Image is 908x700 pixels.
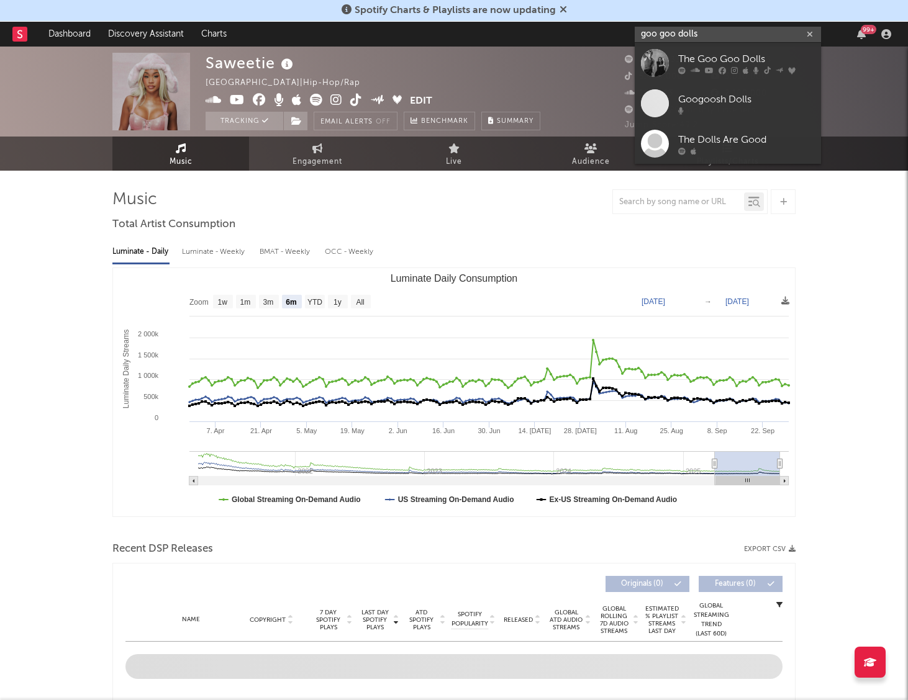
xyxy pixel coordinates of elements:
[138,330,159,338] text: 2 000k
[122,330,130,408] text: Luminate Daily Streams
[405,609,438,631] span: ATD Spotify Plays
[286,298,296,307] text: 6m
[240,298,251,307] text: 1m
[678,52,815,66] div: The Goo Goo Dolls
[150,615,232,624] div: Name
[446,155,462,169] span: Live
[404,112,475,130] a: Benchmark
[389,427,407,434] text: 2. Jun
[112,137,249,171] a: Music
[497,118,533,125] span: Summary
[138,372,159,379] text: 1 000k
[314,112,397,130] button: Email AlertsOff
[564,427,597,434] text: 28. [DATE]
[645,605,679,635] span: Estimated % Playlist Streams Last Day
[481,112,540,130] button: Summary
[572,155,610,169] span: Audience
[398,495,514,504] text: US Streaming On-Demand Audio
[642,297,665,306] text: [DATE]
[263,298,274,307] text: 3m
[625,73,683,81] span: 5,400,000
[522,137,659,171] a: Audience
[249,137,386,171] a: Engagement
[207,427,225,434] text: 7. Apr
[189,298,209,307] text: Zoom
[334,298,342,307] text: 1y
[518,427,551,434] text: 14. [DATE]
[358,609,391,631] span: Last Day Spotify Plays
[138,351,159,359] text: 1 500k
[635,123,821,164] a: The Dolls Are Good
[432,427,455,434] text: 16. Jun
[660,427,683,434] text: 25. Aug
[704,297,712,306] text: →
[635,83,821,123] a: Googoosh Dolls
[635,43,821,83] a: The Goo Goo Dolls
[692,601,730,639] div: Global Streaming Trend (Last 60D)
[250,427,272,434] text: 21. Apr
[193,22,235,47] a: Charts
[296,427,317,434] text: 5. May
[707,427,727,434] text: 8. Sep
[260,241,312,262] div: BMAT - Weekly
[625,56,681,64] span: 2,626,433
[421,114,468,129] span: Benchmark
[112,217,235,232] span: Total Artist Consumption
[635,27,821,42] input: Search for artists
[625,89,673,97] span: 169,463
[678,132,815,147] div: The Dolls Are Good
[112,542,213,557] span: Recent DSP Releases
[725,297,749,306] text: [DATE]
[678,92,815,107] div: Googoosh Dolls
[391,273,518,284] text: Luminate Daily Consumption
[356,298,364,307] text: All
[40,22,99,47] a: Dashboard
[312,609,345,631] span: 7 Day Spotify Plays
[614,580,671,588] span: Originals ( 0 )
[99,22,193,47] a: Discovery Assistant
[614,427,637,434] text: 11. Aug
[355,6,556,16] span: Spotify Charts & Playlists are now updating
[560,6,567,16] span: Dismiss
[293,155,342,169] span: Engagement
[307,298,322,307] text: YTD
[182,241,247,262] div: Luminate - Weekly
[206,53,296,73] div: Saweetie
[250,616,286,624] span: Copyright
[861,25,876,34] div: 99 +
[478,427,500,434] text: 30. Jun
[170,155,193,169] span: Music
[707,580,764,588] span: Features ( 0 )
[155,414,158,421] text: 0
[340,427,365,434] text: 19. May
[751,427,774,434] text: 22. Sep
[504,616,533,624] span: Released
[218,298,228,307] text: 1w
[597,605,631,635] span: Global Rolling 7D Audio Streams
[857,29,866,39] button: 99+
[549,609,583,631] span: Global ATD Audio Streams
[606,576,689,592] button: Originals(0)
[206,112,283,130] button: Tracking
[410,94,432,109] button: Edit
[613,197,744,207] input: Search by song name or URL
[143,393,158,400] text: 500k
[376,119,391,125] em: Off
[206,76,375,91] div: [GEOGRAPHIC_DATA] | Hip-Hop/Rap
[112,241,170,262] div: Luminate - Daily
[744,545,796,553] button: Export CSV
[550,495,678,504] text: Ex-US Streaming On-Demand Audio
[325,241,375,262] div: OCC - Weekly
[232,495,361,504] text: Global Streaming On-Demand Audio
[625,121,698,129] span: Jump Score: 49.2
[625,106,756,114] span: 7,831,029 Monthly Listeners
[452,610,488,629] span: Spotify Popularity
[699,576,783,592] button: Features(0)
[113,268,795,516] svg: Luminate Daily Consumption
[386,137,522,171] a: Live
